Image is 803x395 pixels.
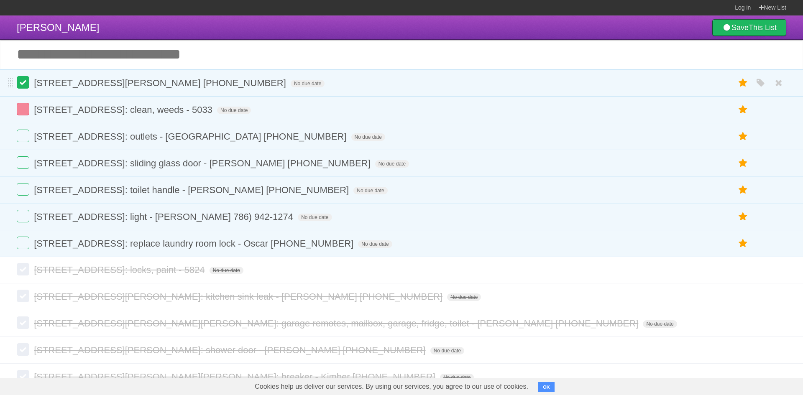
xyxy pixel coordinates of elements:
label: Star task [735,103,751,117]
label: Done [17,237,29,249]
span: [STREET_ADDRESS][PERSON_NAME]: kitchen sink leak - [PERSON_NAME] [PHONE_NUMBER] [34,291,445,302]
span: [STREET_ADDRESS]: light - [PERSON_NAME] 786) 942-1274 [34,212,295,222]
label: Star task [735,183,751,197]
span: No due date [375,160,409,168]
label: Done [17,76,29,89]
label: Star task [735,210,751,224]
label: Done [17,210,29,222]
span: [STREET_ADDRESS]: sliding glass door - [PERSON_NAME] [PHONE_NUMBER] [34,158,372,168]
span: [STREET_ADDRESS][PERSON_NAME] [PHONE_NUMBER] [34,78,288,88]
label: Done [17,316,29,329]
span: [STREET_ADDRESS]: clean, weeds - 5033 [34,104,215,115]
span: [STREET_ADDRESS][PERSON_NAME]: shower door - [PERSON_NAME] [PHONE_NUMBER] [34,345,427,355]
label: Done [17,263,29,275]
label: Star task [735,130,751,143]
label: Done [17,290,29,302]
span: [STREET_ADDRESS]: locks, paint - 5824 [34,265,207,275]
b: This List [749,23,777,32]
span: No due date [210,267,243,274]
span: No due date [217,107,251,114]
span: No due date [643,320,677,328]
span: No due date [440,374,474,381]
span: [STREET_ADDRESS][PERSON_NAME][PERSON_NAME]: breaker - Kimber [PHONE_NUMBER] [34,372,437,382]
a: SaveThis List [712,19,786,36]
button: OK [538,382,555,392]
label: Done [17,343,29,356]
label: Star task [735,237,751,250]
span: No due date [358,240,392,248]
label: Star task [735,156,751,170]
span: Cookies help us deliver our services. By using our services, you agree to our use of cookies. [246,378,537,395]
span: No due date [351,133,385,141]
label: Done [17,156,29,169]
label: Done [17,370,29,382]
span: [STREET_ADDRESS][PERSON_NAME][PERSON_NAME]: garage remotes, mailbox, garage, fridge, toilet - [PE... [34,318,640,329]
span: [STREET_ADDRESS]: outlets - [GEOGRAPHIC_DATA] [PHONE_NUMBER] [34,131,348,142]
span: [STREET_ADDRESS]: toilet handle - [PERSON_NAME] [PHONE_NUMBER] [34,185,351,195]
span: No due date [298,214,332,221]
label: Done [17,183,29,196]
label: Done [17,130,29,142]
label: Star task [735,76,751,90]
span: No due date [291,80,325,87]
span: [STREET_ADDRESS]: replace laundry room lock - Oscar [PHONE_NUMBER] [34,238,355,249]
span: [PERSON_NAME] [17,22,99,33]
span: No due date [353,187,387,194]
label: Done [17,103,29,115]
span: No due date [430,347,464,354]
span: No due date [447,293,481,301]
